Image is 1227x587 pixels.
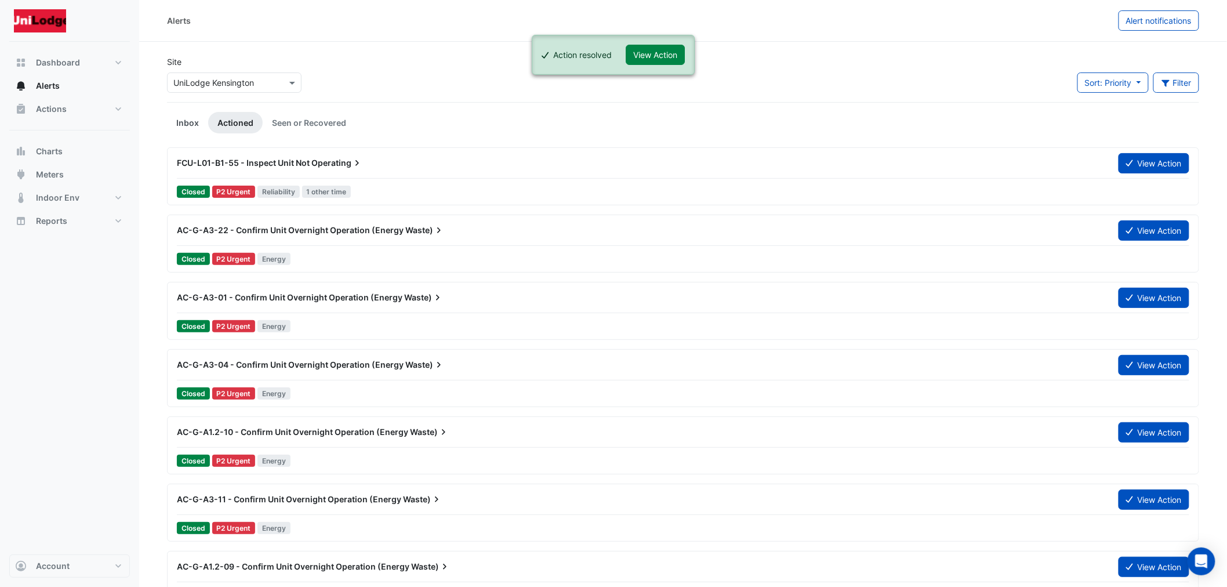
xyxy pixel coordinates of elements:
[257,387,291,400] span: Energy
[405,224,445,236] span: Waste)
[177,320,210,332] span: Closed
[177,253,210,265] span: Closed
[14,9,66,32] img: Company Logo
[212,186,256,198] div: P2 Urgent
[9,163,130,186] button: Meters
[1153,73,1200,93] button: Filter
[404,292,444,303] span: Waste)
[177,158,310,168] span: FCU-L01-B1-55 - Inspect Unit Not
[177,360,404,369] span: AC-G-A3-04 - Confirm Unit Overnight Operation (Energy
[403,494,442,505] span: Waste)
[36,57,80,68] span: Dashboard
[311,157,363,169] span: Operating
[36,192,79,204] span: Indoor Env
[626,45,685,65] button: View Action
[15,80,27,92] app-icon: Alerts
[9,140,130,163] button: Charts
[36,560,70,572] span: Account
[177,561,409,571] span: AC-G-A1.2-09 - Confirm Unit Overnight Operation (Energy
[1119,355,1189,375] button: View Action
[36,103,67,115] span: Actions
[1119,288,1189,308] button: View Action
[212,320,256,332] div: P2 Urgent
[1119,422,1189,443] button: View Action
[177,522,210,534] span: Closed
[1119,153,1189,173] button: View Action
[212,387,256,400] div: P2 Urgent
[212,253,256,265] div: P2 Urgent
[410,426,449,438] span: Waste)
[9,555,130,578] button: Account
[177,292,402,302] span: AC-G-A3-01 - Confirm Unit Overnight Operation (Energy
[36,80,60,92] span: Alerts
[257,320,291,332] span: Energy
[302,186,351,198] span: 1 other time
[15,169,27,180] app-icon: Meters
[167,112,208,133] a: Inbox
[208,112,263,133] a: Actioned
[1085,78,1132,88] span: Sort: Priority
[15,103,27,115] app-icon: Actions
[9,74,130,97] button: Alerts
[257,455,291,467] span: Energy
[1119,490,1189,510] button: View Action
[212,522,256,534] div: P2 Urgent
[15,57,27,68] app-icon: Dashboard
[257,186,300,198] span: Reliability
[9,186,130,209] button: Indoor Env
[177,427,408,437] span: AC-G-A1.2-10 - Confirm Unit Overnight Operation (Energy
[257,522,291,534] span: Energy
[36,146,63,157] span: Charts
[1077,73,1149,93] button: Sort: Priority
[212,455,256,467] div: P2 Urgent
[15,215,27,227] app-icon: Reports
[405,359,445,371] span: Waste)
[263,112,355,133] a: Seen or Recovered
[1119,10,1199,31] button: Alert notifications
[177,455,210,467] span: Closed
[1188,548,1215,575] div: Open Intercom Messenger
[1119,557,1189,577] button: View Action
[9,97,130,121] button: Actions
[177,225,404,235] span: AC-G-A3-22 - Confirm Unit Overnight Operation (Energy
[15,146,27,157] app-icon: Charts
[167,56,181,68] label: Site
[36,169,64,180] span: Meters
[9,209,130,233] button: Reports
[177,186,210,198] span: Closed
[257,253,291,265] span: Energy
[177,494,401,504] span: AC-G-A3-11 - Confirm Unit Overnight Operation (Energy
[36,215,67,227] span: Reports
[15,192,27,204] app-icon: Indoor Env
[167,15,191,27] div: Alerts
[1126,16,1192,26] span: Alert notifications
[554,49,612,61] div: Action resolved
[411,561,451,572] span: Waste)
[9,51,130,74] button: Dashboard
[1119,220,1189,241] button: View Action
[177,387,210,400] span: Closed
